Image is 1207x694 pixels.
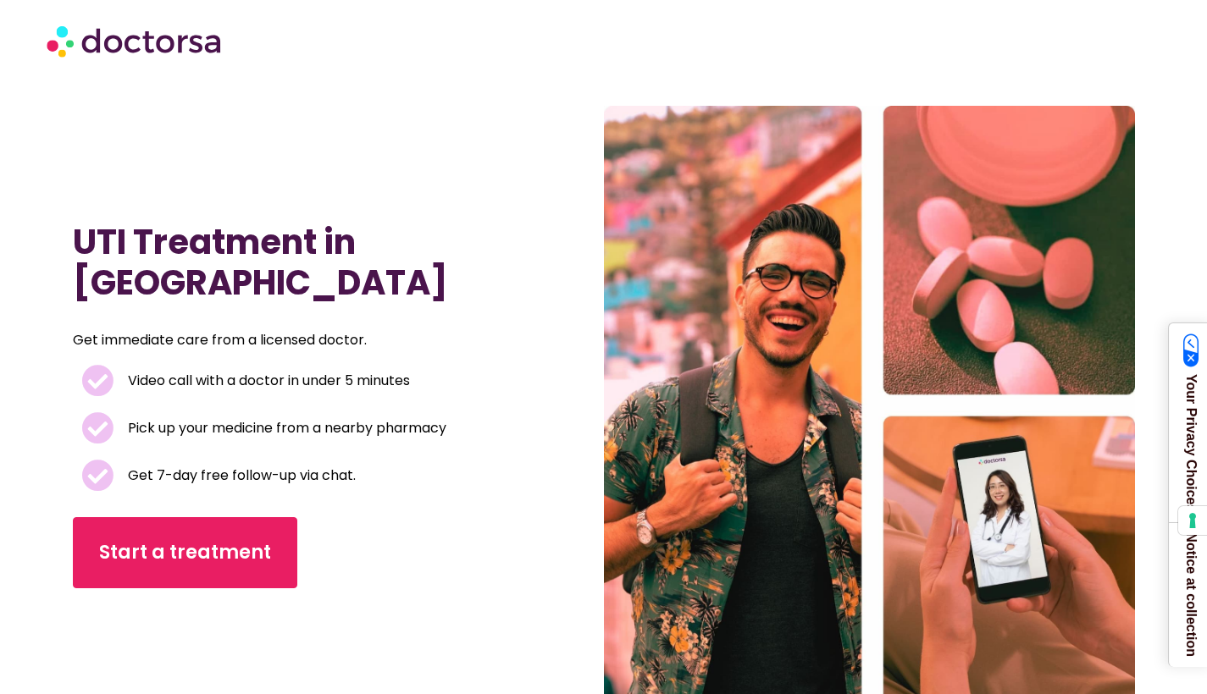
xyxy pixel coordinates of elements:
h1: UTI Treatment in [GEOGRAPHIC_DATA] [73,222,524,303]
button: Your consent preferences for tracking technologies [1178,506,1207,535]
span: Pick up your medicine from a nearby pharmacy [124,416,446,440]
span: Video call with a doctor in under 5 minutes [124,369,410,393]
p: Get immediate care from a licensed doctor. [73,328,484,352]
span: Start a treatment [99,539,271,566]
a: Start a treatment [73,517,297,588]
span: Get 7-day free follow-up via chat. [124,464,356,487]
